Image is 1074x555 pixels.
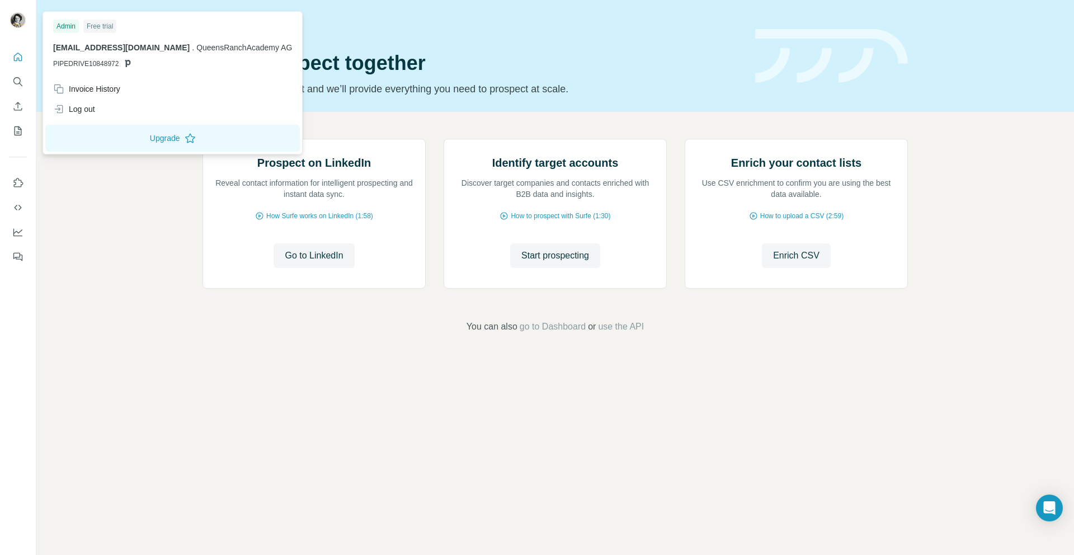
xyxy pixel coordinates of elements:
[9,173,27,193] button: Use Surfe on LinkedIn
[520,320,586,333] button: go to Dashboard
[53,43,190,52] span: [EMAIL_ADDRESS][DOMAIN_NAME]
[455,177,655,200] p: Discover target companies and contacts enriched with B2B data and insights.
[9,121,27,141] button: My lists
[214,177,414,200] p: Reveal contact information for intelligent prospecting and instant data sync.
[9,96,27,116] button: Enrich CSV
[521,249,589,262] span: Start prospecting
[9,47,27,67] button: Quick start
[202,52,742,74] h1: Let’s prospect together
[598,320,644,333] button: use the API
[588,320,596,333] span: or
[53,59,119,69] span: PIPEDRIVE10848972
[266,211,373,221] span: How Surfe works on LinkedIn (1:58)
[285,249,343,262] span: Go to LinkedIn
[202,21,742,32] div: Quick start
[755,29,908,83] img: banner
[9,11,27,29] img: Avatar
[9,197,27,218] button: Use Surfe API
[83,20,116,33] div: Free trial
[202,81,742,97] p: Pick your starting point and we’ll provide everything you need to prospect at scale.
[257,155,371,171] h2: Prospect on LinkedIn
[53,104,95,115] div: Log out
[760,211,844,221] span: How to upload a CSV (2:59)
[511,211,610,221] span: How to prospect with Surfe (1:30)
[773,249,819,262] span: Enrich CSV
[9,247,27,267] button: Feedback
[492,155,619,171] h2: Identify target accounts
[1036,495,1063,521] div: Open Intercom Messenger
[53,83,120,95] div: Invoice History
[762,243,831,268] button: Enrich CSV
[192,43,194,52] span: .
[731,155,861,171] h2: Enrich your contact lists
[53,20,79,33] div: Admin
[9,222,27,242] button: Dashboard
[45,125,300,152] button: Upgrade
[274,243,354,268] button: Go to LinkedIn
[9,72,27,92] button: Search
[467,320,517,333] span: You can also
[696,177,896,200] p: Use CSV enrichment to confirm you are using the best data available.
[196,43,292,52] span: QueensRanchAcademy AG
[510,243,600,268] button: Start prospecting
